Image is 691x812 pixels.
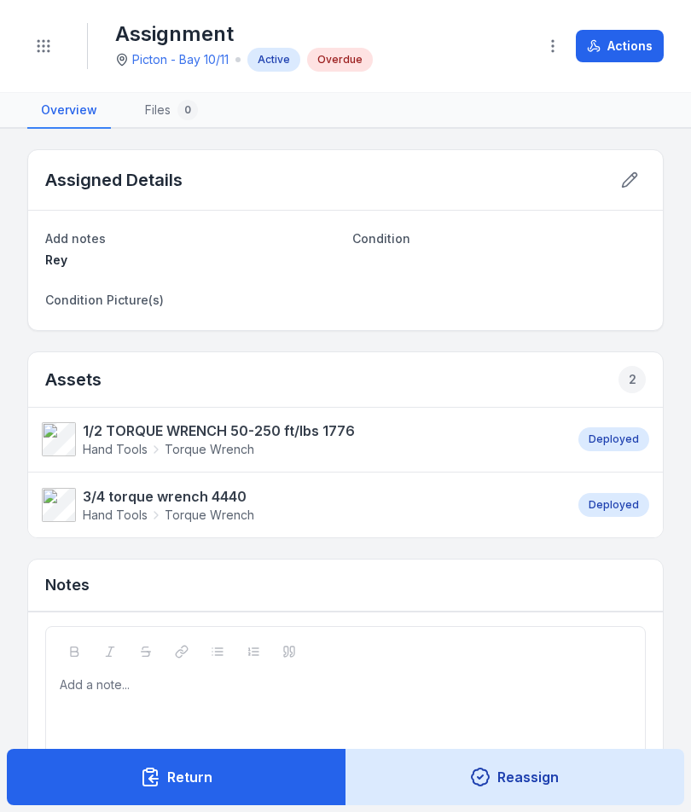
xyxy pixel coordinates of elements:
span: Hand Tools [83,507,148,524]
button: Return [7,749,346,805]
button: Toggle navigation [27,30,60,62]
strong: 3/4 torque wrench 4440 [83,486,254,507]
div: Active [247,48,300,72]
a: Picton - Bay 10/11 [132,51,229,68]
span: Torque Wrench [165,507,254,524]
span: Hand Tools [83,441,148,458]
span: Add notes [45,231,106,246]
div: 0 [177,100,198,120]
a: Overview [27,93,111,129]
a: 3/4 torque wrench 4440Hand ToolsTorque Wrench [42,486,561,524]
h3: Notes [45,573,90,597]
h2: Assets [45,366,646,393]
a: Files0 [131,93,212,129]
span: Condition [352,231,410,246]
span: Rey [45,252,67,267]
span: Torque Wrench [165,441,254,458]
div: 2 [618,366,646,393]
div: Deployed [578,427,649,451]
h1: Assignment [115,20,373,48]
button: Actions [576,30,664,62]
div: Overdue [307,48,373,72]
a: 1/2 TORQUE WRENCH 50-250 ft/lbs 1776Hand ToolsTorque Wrench [42,420,561,458]
span: Condition Picture(s) [45,293,164,307]
div: Deployed [578,493,649,517]
strong: 1/2 TORQUE WRENCH 50-250 ft/lbs 1776 [83,420,355,441]
button: Reassign [345,749,685,805]
h2: Assigned Details [45,168,183,192]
